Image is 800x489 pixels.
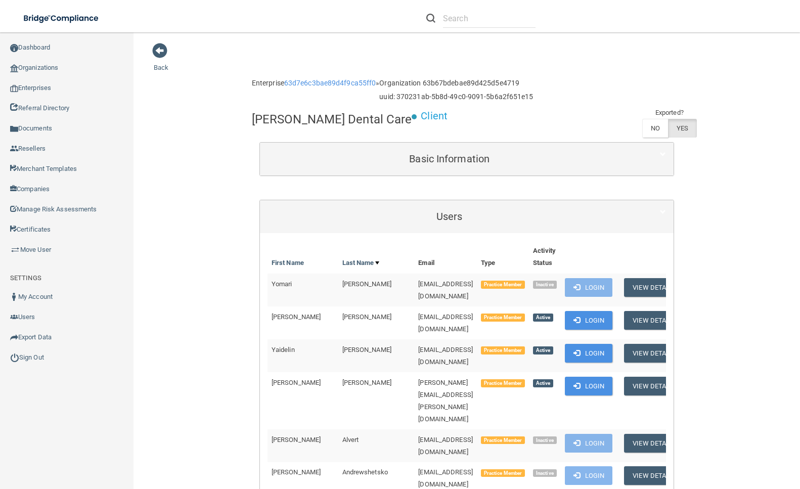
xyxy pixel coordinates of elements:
[421,107,448,125] p: Client
[379,93,533,101] h6: uuid: 370231ab-5b8d-49c0-9091-5b6a2f651e15
[443,9,536,28] input: Search
[565,434,613,453] button: Login
[268,211,632,222] h5: Users
[342,257,380,269] a: Last Name
[10,85,18,92] img: enterprise.0d942306.png
[342,436,359,443] span: Alvert
[252,79,380,87] h6: Enterprise »
[418,313,473,333] span: [EMAIL_ADDRESS][DOMAIN_NAME]
[272,436,321,443] span: [PERSON_NAME]
[624,278,684,297] button: View Details
[642,107,697,119] td: Exported?
[668,119,696,138] label: YES
[481,281,525,289] span: Practice Member
[529,241,561,274] th: Activity Status
[533,281,557,289] span: Inactive
[10,333,18,341] img: icon-export.b9366987.png
[642,119,668,138] label: NO
[533,469,557,477] span: Inactive
[477,241,529,274] th: Type
[10,293,18,301] img: ic_user_dark.df1a06c3.png
[342,379,391,386] span: [PERSON_NAME]
[272,346,295,353] span: Yaidelin
[272,257,304,269] a: First Name
[533,379,553,387] span: Active
[10,44,18,52] img: ic_dashboard_dark.d01f4a41.png
[268,148,666,170] a: Basic Information
[418,379,473,423] span: [PERSON_NAME][EMAIL_ADDRESS][PERSON_NAME][DOMAIN_NAME]
[481,469,525,477] span: Practice Member
[268,153,632,164] h5: Basic Information
[379,79,533,87] h6: Organization 63b67bdebae89d425d5e4719
[272,313,321,321] span: [PERSON_NAME]
[426,14,435,23] img: ic-search.3b580494.png
[624,344,684,363] button: View Details
[533,314,553,322] span: Active
[418,280,473,300] span: [EMAIL_ADDRESS][DOMAIN_NAME]
[414,241,477,274] th: Email
[272,379,321,386] span: [PERSON_NAME]
[533,436,557,444] span: Inactive
[624,466,684,485] button: View Details
[272,280,292,288] span: Yomari
[565,278,613,297] button: Login
[565,377,613,395] button: Login
[252,113,412,126] h4: [PERSON_NAME] Dental Care
[342,313,391,321] span: [PERSON_NAME]
[418,436,473,456] span: [EMAIL_ADDRESS][DOMAIN_NAME]
[481,379,525,387] span: Practice Member
[272,468,321,476] span: [PERSON_NAME]
[565,344,613,363] button: Login
[10,353,19,362] img: ic_power_dark.7ecde6b1.png
[154,52,168,71] a: Back
[624,377,684,395] button: View Details
[481,346,525,354] span: Practice Member
[10,313,18,321] img: icon-users.e205127d.png
[342,468,388,476] span: Andrewshetsko
[418,468,473,488] span: [EMAIL_ADDRESS][DOMAIN_NAME]
[533,346,553,354] span: Active
[15,8,108,29] img: bridge_compliance_login_screen.278c3ca4.svg
[565,311,613,330] button: Login
[342,346,391,353] span: [PERSON_NAME]
[481,436,525,444] span: Practice Member
[342,280,391,288] span: [PERSON_NAME]
[624,434,684,453] button: View Details
[284,79,376,87] a: 63d7e6c3bae89d4f9ca55ff0
[10,145,18,153] img: ic_reseller.de258add.png
[481,314,525,322] span: Practice Member
[626,418,788,458] iframe: Drift Widget Chat Controller
[10,64,18,72] img: organization-icon.f8decf85.png
[418,346,473,366] span: [EMAIL_ADDRESS][DOMAIN_NAME]
[268,205,666,228] a: Users
[624,311,684,330] button: View Details
[565,466,613,485] button: Login
[10,272,41,284] label: SETTINGS
[10,245,20,255] img: briefcase.64adab9b.png
[10,125,18,133] img: icon-documents.8dae5593.png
